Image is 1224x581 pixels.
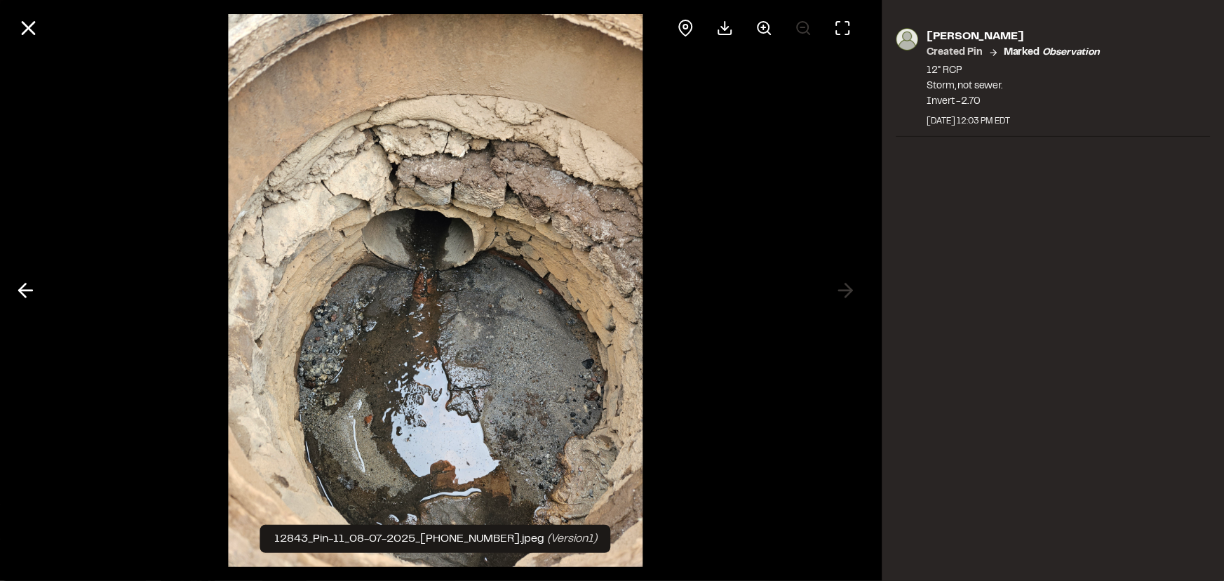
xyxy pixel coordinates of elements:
em: observation [1042,48,1100,57]
p: Created Pin [927,45,983,60]
p: 12" RCP Storm, not sewer. Invert -2.70 [927,63,1100,109]
p: Marked [1004,45,1100,60]
p: [PERSON_NAME] [927,28,1100,45]
button: Close modal [11,11,45,45]
div: [DATE] 12:03 PM EDT [927,115,1100,128]
img: photo [896,28,919,51]
div: View pin on map [669,11,703,45]
button: Previous photo [8,274,42,307]
button: Toggle Fullscreen [826,11,860,45]
button: Zoom in [748,11,781,45]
